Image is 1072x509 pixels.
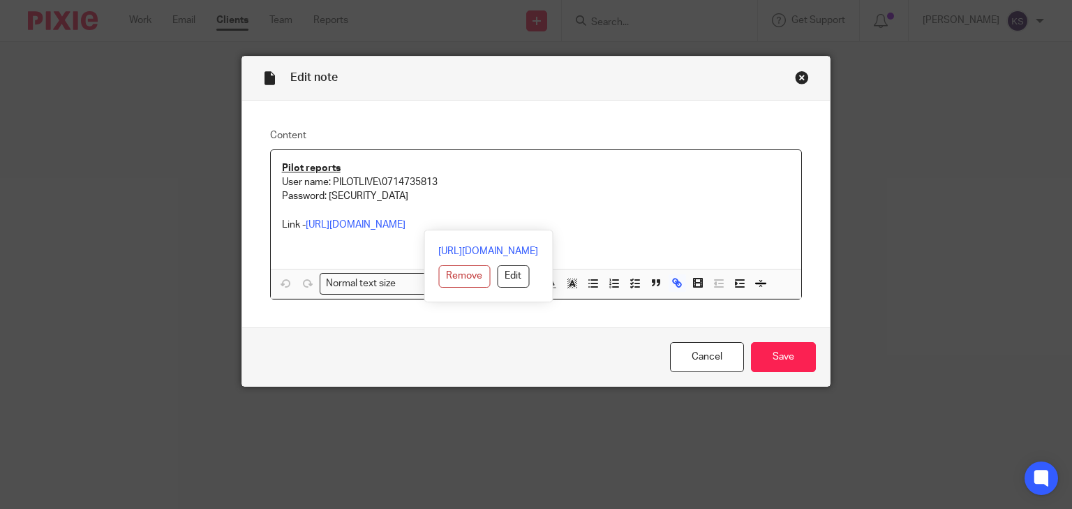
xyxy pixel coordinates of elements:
label: Content [270,128,803,142]
input: Search for option [401,276,451,291]
a: [URL][DOMAIN_NAME] [438,244,538,258]
button: Remove [438,265,490,288]
p: User name: PILOTLIVE\0714735813 [282,175,791,189]
span: Edit note [290,72,338,83]
input: Save [751,342,816,372]
p: Link - [282,218,791,232]
div: Close this dialog window [795,71,809,84]
p: Password: [SECURITY_DATA] [282,189,791,203]
a: [URL][DOMAIN_NAME] [306,220,405,230]
span: Normal text size [323,276,399,291]
a: Cancel [670,342,744,372]
div: Search for option [320,273,459,295]
u: Pilot reports [282,163,341,173]
button: Edit [497,265,529,288]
